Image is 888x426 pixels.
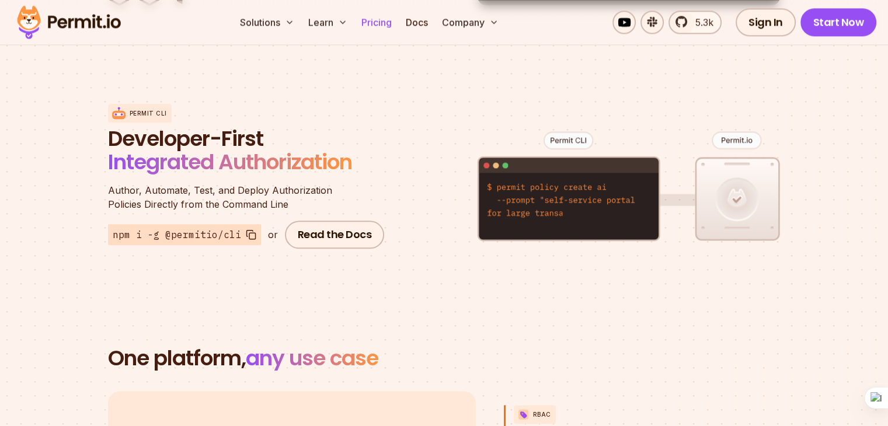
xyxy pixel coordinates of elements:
span: 5.3k [688,15,713,29]
img: Permit logo [12,2,126,42]
a: Start Now [800,8,877,36]
a: Sign In [736,8,796,36]
a: 5.3k [668,11,722,34]
span: Author, Automate, Test, and Deploy Authorization [108,183,388,197]
div: or [268,228,278,242]
h2: One platform, [108,347,781,370]
span: Integrated Authorization [108,147,352,177]
a: Pricing [357,11,396,34]
p: Policies Directly from the Command Line [108,183,388,211]
p: Permit CLI [130,109,167,118]
button: npm i -g @permitio/cli [108,224,261,245]
a: Read the Docs [285,221,385,249]
button: Company [437,11,503,34]
button: Solutions [235,11,299,34]
span: any use case [246,343,378,373]
button: Learn [304,11,352,34]
a: Docs [401,11,433,34]
span: Developer-First [108,127,388,151]
span: npm i -g @permitio/cli [113,228,241,242]
span: default [135,417,169,426]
